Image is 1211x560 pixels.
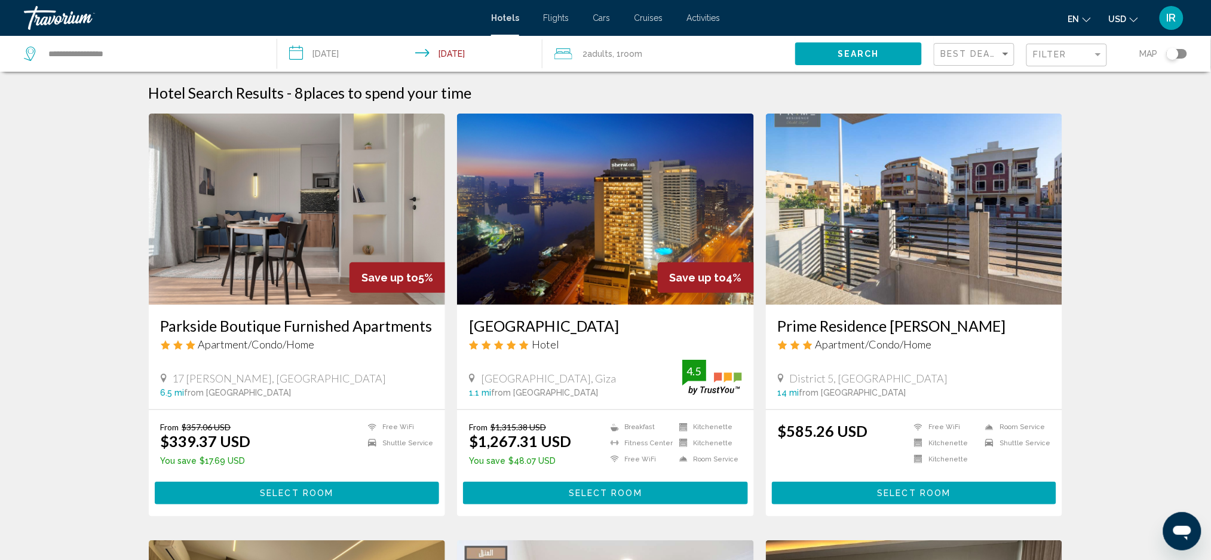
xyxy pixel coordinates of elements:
span: IR [1167,12,1176,24]
span: Best Deals [940,49,1003,59]
span: 2 [583,45,613,62]
button: Select Room [463,482,748,504]
li: Free WiFi [362,422,433,432]
span: 14 mi [778,388,799,397]
button: Travelers: 2 adults, 0 children [542,36,796,72]
span: District 5, [GEOGRAPHIC_DATA] [790,372,948,385]
span: Room [621,49,643,59]
a: Activities [686,13,720,23]
span: Adults [588,49,613,59]
a: [GEOGRAPHIC_DATA] [469,317,742,335]
h2: 8 [295,84,472,102]
span: From [469,422,488,432]
span: [GEOGRAPHIC_DATA], Giza [481,372,616,385]
a: Cars [593,13,610,23]
span: Save up to [361,271,418,284]
span: Search [838,50,879,59]
li: Kitchenette [908,454,979,464]
button: Select Room [155,482,440,504]
span: You save [161,456,197,466]
span: Save up to [670,271,726,284]
span: , 1 [613,45,643,62]
a: Select Room [772,485,1057,498]
a: Prime Residence [PERSON_NAME] [778,317,1051,335]
span: from [GEOGRAPHIC_DATA] [185,388,292,397]
li: Free WiFi [908,422,979,432]
li: Room Service [979,422,1050,432]
a: Cruises [634,13,663,23]
mat-select: Sort by [940,50,1011,60]
span: Hotel [532,338,559,351]
div: 3 star Apartment [778,338,1051,351]
button: Change currency [1109,10,1138,27]
span: USD [1109,14,1127,24]
li: Room Service [673,454,742,464]
li: Breakfast [605,422,673,432]
p: $17.69 USD [161,456,251,466]
span: Apartment/Condo/Home [815,338,932,351]
span: 1.1 mi [469,388,491,397]
ins: $1,267.31 USD [469,432,571,450]
img: Hotel image [149,114,446,305]
a: Select Room [155,485,440,498]
li: Kitchenette [673,422,742,432]
a: Parkside Boutique Furnished Apartments [161,317,434,335]
div: 4% [658,262,754,293]
span: Hotels [491,13,519,23]
span: en [1068,14,1080,24]
span: Select Room [569,489,642,498]
div: 3 star Apartment [161,338,434,351]
li: Kitchenette [908,438,979,448]
del: $1,315.38 USD [490,422,546,432]
span: from [GEOGRAPHIC_DATA] [491,388,598,397]
span: Map [1140,45,1158,62]
span: from [GEOGRAPHIC_DATA] [799,388,906,397]
iframe: Button to launch messaging window [1163,512,1201,550]
img: Hotel image [766,114,1063,305]
span: Select Room [878,489,951,498]
button: Check-in date: Dec 1, 2025 Check-out date: Dec 7, 2025 [277,36,542,72]
li: Fitness Center [605,438,673,448]
span: You save [469,456,505,466]
h1: Hotel Search Results [149,84,284,102]
button: Toggle map [1158,48,1187,59]
span: - [287,84,292,102]
ins: $585.26 USD [778,422,868,440]
p: $48.07 USD [469,456,571,466]
img: Hotel image [457,114,754,305]
span: Filter [1033,50,1067,59]
span: places to spend your time [304,84,472,102]
span: 17 [PERSON_NAME], [GEOGRAPHIC_DATA] [173,372,387,385]
li: Shuttle Service [362,438,433,448]
ins: $339.37 USD [161,432,251,450]
div: 5% [349,262,445,293]
button: Filter [1026,43,1107,68]
div: 5 star Hotel [469,338,742,351]
div: 4.5 [682,364,706,378]
a: Select Room [463,485,748,498]
a: Flights [543,13,569,23]
button: Select Room [772,482,1057,504]
button: Search [795,42,922,65]
del: $357.06 USD [182,422,231,432]
span: 6.5 mi [161,388,185,397]
li: Shuttle Service [979,438,1050,448]
span: Apartment/Condo/Home [198,338,315,351]
a: Travorium [24,6,479,30]
img: trustyou-badge.svg [682,360,742,395]
li: Kitchenette [673,438,742,448]
span: Select Room [260,489,333,498]
button: Change language [1068,10,1091,27]
li: Free WiFi [605,454,673,464]
button: User Menu [1156,5,1187,30]
span: From [161,422,179,432]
